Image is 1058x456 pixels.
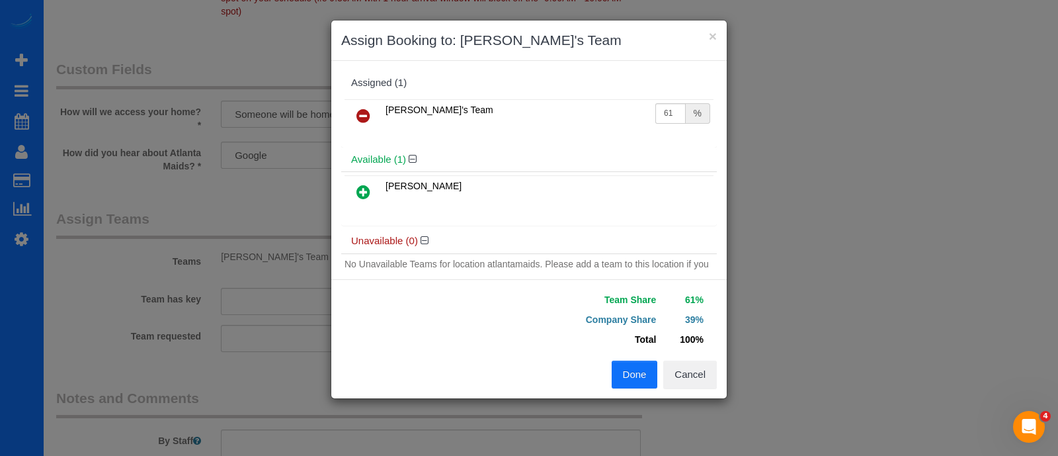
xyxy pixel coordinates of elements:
span: 4 [1040,411,1051,422]
h3: Assign Booking to: [PERSON_NAME]'s Team [341,30,717,50]
button: Cancel [663,361,717,388]
span: [PERSON_NAME]'s Team [386,105,493,115]
td: Company Share [539,310,659,330]
span: No Unavailable Teams for location atlantamaids. Please add a team to this location if you want to... [345,259,709,283]
td: Team Share [539,290,659,310]
div: Assigned (1) [351,77,707,89]
td: 100% [659,330,707,349]
h4: Available (1) [351,154,707,165]
button: Done [612,361,658,388]
span: [PERSON_NAME] [386,181,462,191]
button: × [709,29,717,43]
iframe: Intercom live chat [1013,411,1045,443]
td: 61% [659,290,707,310]
td: Total [539,330,659,349]
h4: Unavailable (0) [351,236,707,247]
div: % [686,103,710,124]
td: 39% [659,310,707,330]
